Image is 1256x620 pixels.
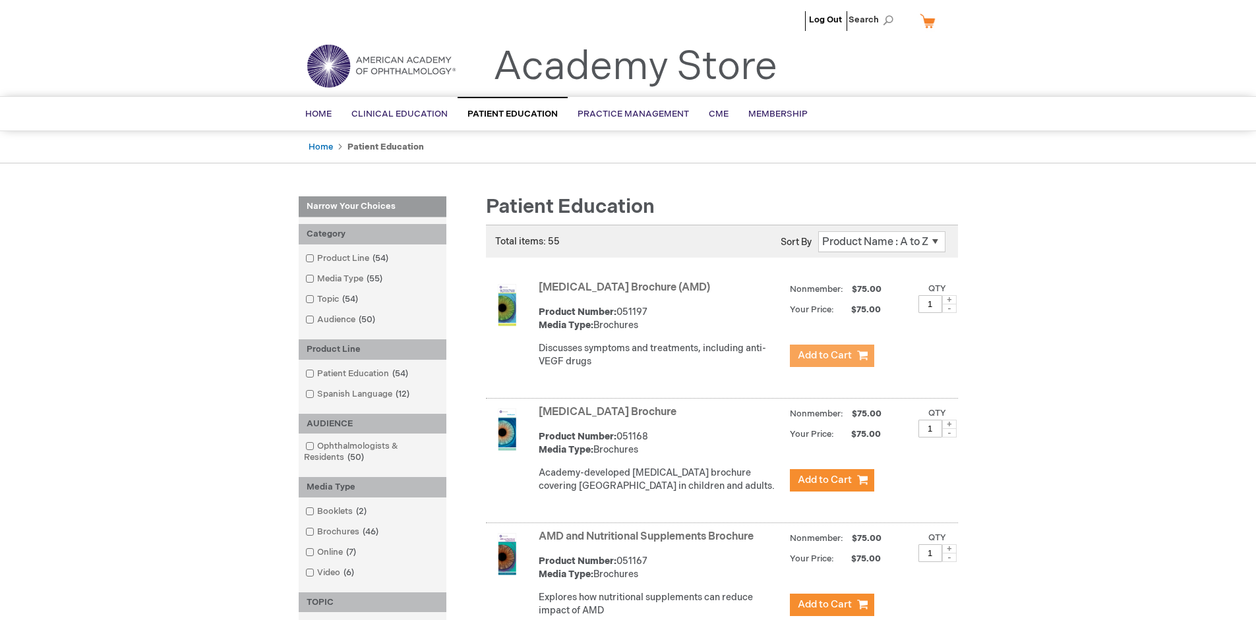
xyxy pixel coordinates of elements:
a: Audience50 [302,314,380,326]
span: $75.00 [836,429,883,439]
div: Media Type [299,477,446,497]
span: Add to Cart [798,598,852,611]
strong: Product Number: [539,306,616,318]
strong: Media Type: [539,320,593,331]
input: Qty [918,295,942,313]
strong: Your Price: [790,429,834,439]
span: Patient Education [467,109,558,119]
a: Media Type55 [302,273,388,285]
span: Add to Cart [798,349,852,362]
div: AUDIENCE [299,414,446,434]
span: Home [305,109,332,119]
span: CME [709,109,729,119]
img: Amblyopia Brochure [486,409,528,451]
a: Home [309,142,333,152]
p: Explores how nutritional supplements can reduce impact of AMD [539,591,783,617]
div: 051197 Brochures [539,306,783,332]
a: Spanish Language12 [302,388,415,401]
p: Academy-developed [MEDICAL_DATA] brochure covering [GEOGRAPHIC_DATA] in children and adults. [539,466,783,493]
span: 12 [392,389,413,399]
img: Age-Related Macular Degeneration Brochure (AMD) [486,284,528,326]
div: Category [299,224,446,244]
a: Log Out [809,14,842,25]
a: Booklets2 [302,505,372,518]
img: AMD and Nutritional Supplements Brochure [486,533,528,575]
span: Add to Cart [798,474,852,486]
a: [MEDICAL_DATA] Brochure (AMD) [539,281,710,294]
strong: Narrow Your Choices [299,196,446,217]
strong: Product Number: [539,555,616,567]
span: 50 [355,314,378,325]
div: 051167 Brochures [539,555,783,581]
span: 6 [340,567,357,578]
p: Discusses symptoms and treatments, including anti-VEGF drugs [539,342,783,368]
a: Topic54 [302,293,363,306]
span: Total items: 55 [495,236,560,247]
strong: Media Type: [539,569,593,580]
strong: Your Price: [790,553,834,564]
a: [MEDICAL_DATA] Brochure [539,406,676,418]
strong: Patient Education [347,142,424,152]
span: Patient Education [486,195,655,219]
input: Qty [918,544,942,562]
span: $75.00 [836,304,883,315]
span: Practice Management [578,109,689,119]
div: Product Line [299,339,446,360]
span: $75.00 [836,553,883,564]
div: TOPIC [299,592,446,613]
span: 7 [343,547,359,557]
strong: Nonmember: [790,530,843,547]
button: Add to Cart [790,469,874,492]
a: Patient Education54 [302,368,413,380]
label: Sort By [781,237,812,248]
span: $75.00 [850,284,883,295]
button: Add to Cart [790,345,874,367]
span: $75.00 [850,409,883,419]
a: Online7 [302,546,361,559]
strong: Media Type: [539,444,593,455]
label: Qty [928,283,946,294]
label: Qty [928,532,946,543]
input: Qty [918,420,942,437]
span: 54 [389,368,411,379]
strong: Nonmember: [790,406,843,422]
a: Product Line54 [302,252,394,265]
a: AMD and Nutritional Supplements Brochure [539,530,754,543]
span: Search [849,7,899,33]
label: Qty [928,408,946,418]
a: Ophthalmologists & Residents50 [302,440,443,464]
strong: Your Price: [790,304,834,315]
span: 54 [369,253,392,264]
strong: Nonmember: [790,281,843,298]
span: 50 [344,452,367,463]
span: Membership [748,109,808,119]
span: Clinical Education [351,109,448,119]
span: 54 [339,294,361,304]
span: 2 [353,506,370,517]
a: Academy Store [493,43,777,91]
span: 46 [359,526,382,537]
strong: Product Number: [539,431,616,442]
a: Brochures46 [302,526,384,538]
a: Video6 [302,567,359,579]
button: Add to Cart [790,594,874,616]
span: $75.00 [850,533,883,544]
div: 051168 Brochures [539,430,783,457]
span: 55 [363,273,386,284]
